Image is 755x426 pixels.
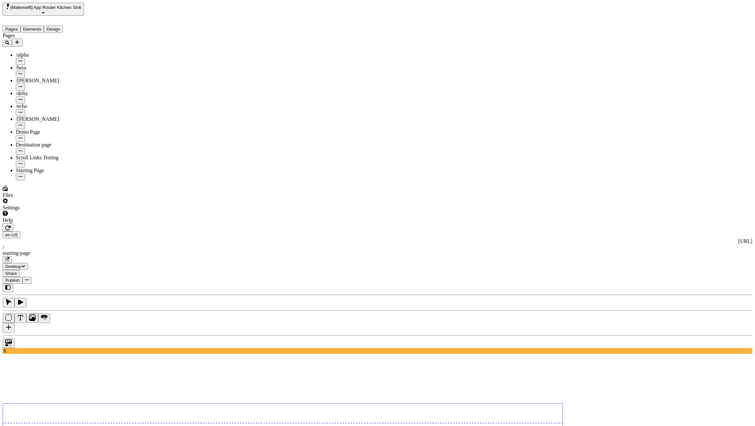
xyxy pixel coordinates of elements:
div: Starting Page [16,168,94,173]
div: Help [3,217,94,223]
span: Desktop [5,264,21,269]
div: Settings [3,205,94,211]
div: Files [3,192,94,198]
iframe: The editor's rendered HTML document [3,354,752,403]
div: Demo Page [16,129,94,135]
button: Pages [3,26,20,33]
div: /delta [16,91,94,96]
div: /[PERSON_NAME] [16,78,94,84]
div: A [3,348,752,354]
button: Publish [3,277,22,284]
button: Button [38,313,50,323]
span: Share [5,271,17,276]
span: Publish [5,278,20,283]
div: Scroll Links Testing [16,155,94,161]
button: Text [15,313,26,323]
button: Design [44,26,63,33]
div: starting-page [3,250,752,256]
span: [Makeswift] App Router Kitchen Sink [11,5,81,10]
button: Desktop [3,263,28,270]
button: Select site [3,3,84,16]
div: /echo [16,103,94,109]
div: [URL] [3,238,752,244]
div: /[PERSON_NAME] [16,116,94,122]
div: /beta [16,65,94,71]
div: / [3,244,752,250]
span: en-US [5,232,18,237]
button: Share [3,270,20,277]
button: Elements [20,26,44,33]
div: Destination page [16,142,94,148]
button: Box [3,313,15,323]
button: Open locale picker [3,231,20,238]
div: Pages [3,33,94,39]
button: Image [26,313,38,323]
button: Add new [12,39,22,47]
div: /alpha [16,52,94,58]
